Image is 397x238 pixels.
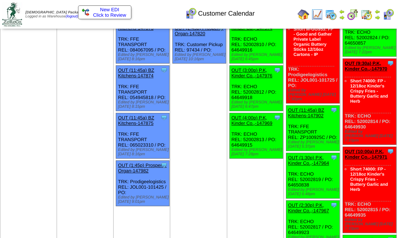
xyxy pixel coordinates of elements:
[2,2,22,26] img: zoroco-logo-small.webp
[361,9,372,20] img: calendarinout.gif
[66,15,78,19] a: (logout)
[330,106,337,114] img: Tooltip
[232,53,283,61] div: Edited by [PERSON_NAME] [DATE] 6:45pm
[82,12,127,18] span: Click to Review
[274,66,281,74] img: Tooltip
[229,113,283,159] div: TRK: ECHO REL: 52002813 / PO: 64649915
[288,188,339,196] div: Edited by [PERSON_NAME] [DATE] 6:48pm
[116,18,169,63] div: TRK: FFE TRANSPORT REL: 084067095 / PO:
[339,15,345,20] img: arrowright.gif
[345,46,396,54] div: Edited by [PERSON_NAME] [DATE] 7:22pm
[116,161,169,206] div: TRK: Prodigeelogistics REL: JOL001-101425 / PO:
[198,10,255,17] span: Customer Calendar
[160,161,168,169] img: Tooltip
[185,8,197,19] img: calendarcustomer.gif
[294,26,333,57] a: Short M-GG953: FP - Good and Gather Private Label Organic Buttery Sticks 12/16oz Cartons - IP
[350,78,388,104] a: Short 74000: FP - 12/18oz Kinder's Crispy Fries - Buttery Garlic and Herb
[387,59,394,67] img: Tooltip
[118,100,169,109] div: Edited by [PERSON_NAME] [DATE] 8:15pm
[25,11,86,19] span: Logged in as Warehouse
[325,9,337,20] img: calendarprod.gif
[345,218,396,231] div: Edited by [PERSON_NAME] [DATE] 7:33pm
[232,148,283,156] div: Edited by [PERSON_NAME] [DATE] 7:28pm
[232,100,283,109] div: Edited by [PERSON_NAME] [DATE] 6:47pm
[286,153,339,198] div: TRK: ECHO REL: 52002819 / PO: 64650838
[345,61,387,71] a: OUT (9:30a) P.K, Kinder Co.,-147970
[375,9,380,15] img: arrowleft.gif
[330,154,337,161] img: Tooltip
[232,67,273,78] a: OUT (3:00p) P.K, Kinder Co.,-147976
[387,148,394,155] img: Tooltip
[274,114,281,121] img: Tooltip
[311,9,323,20] img: line_graph.gif
[382,9,394,20] img: calendarcustomer.gif
[288,107,324,118] a: OUT (11:45a) BZ Kitchens-147902
[118,53,169,61] div: Edited by [PERSON_NAME] [DATE] 8:16pm
[339,9,345,15] img: arrowleft.gif
[375,15,380,20] img: arrowright.gif
[343,11,396,57] div: TRK: ECHO REL: 52002824 / PO: 64650857
[173,24,226,63] div: TRK: Customer Pickup REL: 97434 / PO:
[229,18,283,63] div: TRK: ECHO REL: 52002810 / PO: 64649916
[118,115,154,126] a: OUT (11:45a) BZ Kitchens-147875
[350,167,388,192] a: Short 74000: FP - 12/18oz Kinder's Crispy Fries - Buttery Garlic and Herb
[100,7,119,12] span: New EDI
[286,106,339,151] div: TRK: FFE TRANSPORT REL: ZP100925C / PO:
[345,130,396,143] div: Edited by [PERSON_NAME] [DATE] 7:33pm
[345,149,387,160] a: OUT (10:00a) P.K, Kinder Co.,-147971
[116,113,169,159] div: TRK: FFE TRANSPORT REL: 065023310 / PO:
[118,67,154,78] a: OUT (11:45a) BZ Kitchens-147874
[25,11,86,15] span: [DEMOGRAPHIC_DATA] Packaging
[330,201,337,209] img: Tooltip
[118,148,169,156] div: Edited by [PERSON_NAME] [DATE] 8:16pm
[229,66,283,111] div: TRK: ECHO REL: 52002812 / PO: 64649918
[343,59,396,145] div: TRK: ECHO REL: 52002814 / PO: 64649930
[288,155,329,166] a: OUT (1:30p) P.K, Kinder Co.,-147964
[160,66,168,74] img: Tooltip
[343,147,396,233] div: TRK: ECHO REL: 52002815 / PO: 64649935
[288,88,339,101] div: Edited by [PERSON_NAME] [DATE] 7:52pm
[232,115,273,126] a: OUT (4:00p) P.K, Kinder Co.,-147969
[82,7,127,18] a: New EDI Click to Review
[288,140,339,149] div: Edited by [PERSON_NAME] [DATE] 5:37pm
[118,163,167,173] a: OUT (1:45p) Prosperity Organ-147982
[82,9,89,16] img: ediSmall.gif
[160,114,168,121] img: Tooltip
[116,66,169,111] div: TRK: FFE TRANSPORT REL: 054945818 / PO:
[118,195,169,204] div: Edited by [PERSON_NAME] [DATE] 9:01pm
[347,9,359,20] img: calendarblend.gif
[288,202,329,213] a: OUT (2:30p) P.K, Kinder Co.,-147967
[175,53,226,61] div: Edited by [PERSON_NAME] [DATE] 10:16pm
